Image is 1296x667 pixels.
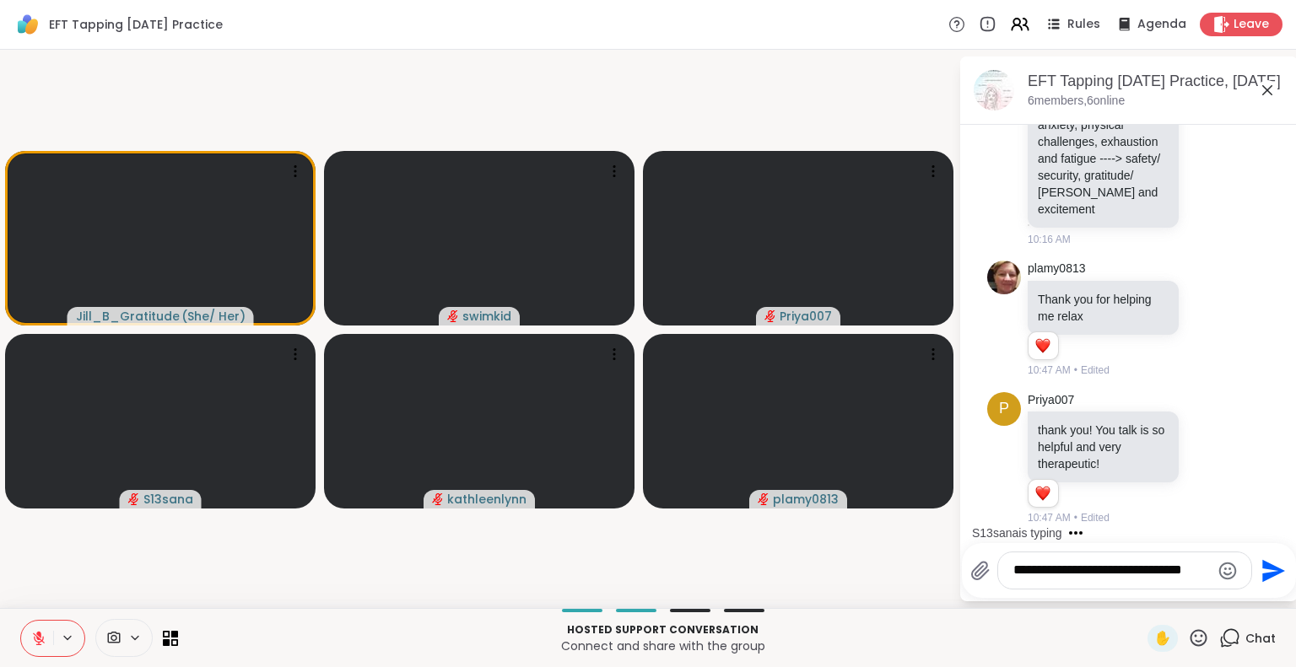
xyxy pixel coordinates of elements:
span: 10:16 AM [1028,232,1071,247]
img: https://sharewell-space-live.sfo3.digitaloceanspaces.com/user-generated/56cab473-2e6a-4f2c-9599-6... [987,261,1021,294]
span: Agenda [1137,16,1186,33]
p: thank you! You talk is so helpful and very therapeutic! [1038,422,1169,472]
span: audio-muted [128,493,140,505]
p: 6 members, 6 online [1028,93,1125,110]
p: Hosted support conversation [188,622,1137,637]
span: audio-muted [447,310,459,322]
div: Reaction list [1029,480,1058,507]
span: Edited [1081,510,1110,525]
span: Leave [1234,16,1269,33]
span: audio-muted [764,310,776,322]
span: Priya007 [780,308,832,325]
p: Thank you for helping me relax [1038,291,1169,325]
div: S13sana is typing [972,524,1062,541]
span: Edited [1081,363,1110,378]
span: • [1074,363,1077,378]
span: audio-muted [758,493,769,505]
a: plamy0813 [1028,261,1086,277]
span: swimkid [462,308,511,325]
img: EFT Tapping Wednesday Practice, Oct 15 [974,70,1014,110]
span: P [999,397,1009,420]
span: EFT Tapping [DATE] Practice [49,16,223,33]
button: Emoji picker [1218,561,1238,581]
span: • [1074,510,1077,525]
span: 10:47 AM [1028,363,1071,378]
span: ( She/ Her ) [181,308,246,325]
a: Priya007 [1028,392,1074,409]
button: Reactions: love [1034,339,1051,352]
span: Jill_B_Gratitude [76,308,180,325]
span: kathleenlynn [447,491,526,508]
span: audio-muted [432,493,444,505]
span: S13sana [143,491,193,508]
div: Reaction list [1029,332,1058,359]
span: Rules [1067,16,1100,33]
span: Chat [1245,630,1276,647]
span: 10:47 AM [1028,510,1071,525]
p: anxiety, physical challenges, exhaustion and fatigue ----> safety/ security, gratitude/ [PERSON_N... [1038,116,1169,218]
button: Send [1252,551,1290,589]
textarea: Type your message [1013,562,1210,579]
p: Connect and share with the group [188,637,1137,654]
button: Reactions: love [1034,487,1051,500]
img: ShareWell Logomark [13,10,42,39]
span: plamy0813 [773,491,839,508]
span: ✋ [1154,628,1171,648]
div: EFT Tapping [DATE] Practice, [DATE] [1028,71,1284,92]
